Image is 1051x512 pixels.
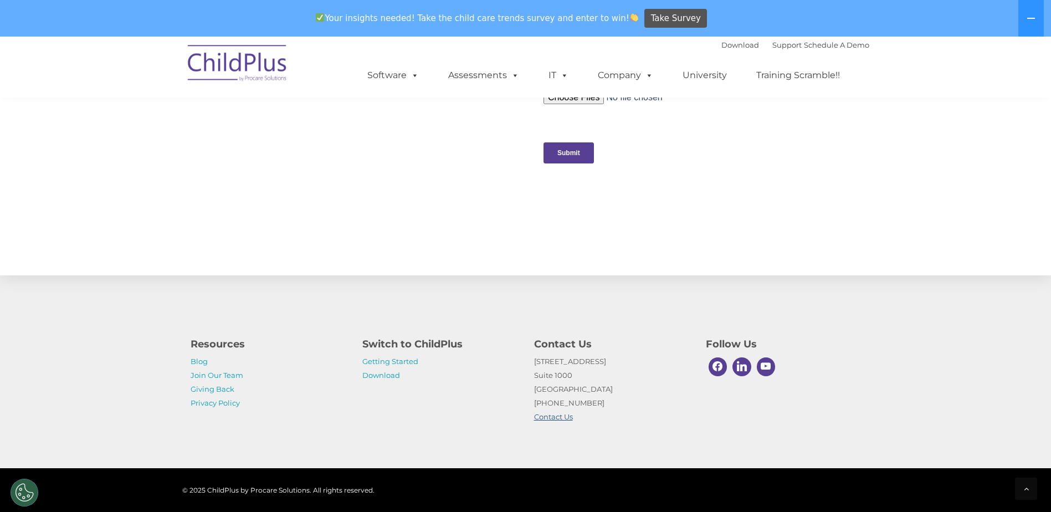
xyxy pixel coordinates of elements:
[191,398,240,407] a: Privacy Policy
[191,357,208,366] a: Blog
[534,412,573,421] a: Contact Us
[191,336,346,352] h4: Resources
[11,479,38,506] button: Cookies Settings
[630,13,638,22] img: 👏
[182,37,293,93] img: ChildPlus by Procare Solutions
[362,371,400,380] a: Download
[311,7,643,29] span: Your insights needed! Take the child care trends survey and enter to win!
[721,40,759,49] a: Download
[721,40,869,49] font: |
[362,336,517,352] h4: Switch to ChildPlus
[191,371,243,380] a: Join Our Team
[804,40,869,49] a: Schedule A Demo
[154,119,201,127] span: Phone number
[534,355,689,424] p: [STREET_ADDRESS] Suite 1000 [GEOGRAPHIC_DATA] [PHONE_NUMBER]
[154,73,188,81] span: Last name
[537,64,580,86] a: IT
[356,64,430,86] a: Software
[706,336,861,352] h4: Follow Us
[182,486,375,494] span: © 2025 ChildPlus by Procare Solutions. All rights reserved.
[644,9,707,28] a: Take Survey
[730,355,754,379] a: Linkedin
[534,336,689,352] h4: Contact Us
[706,355,730,379] a: Facebook
[754,355,778,379] a: Youtube
[587,64,664,86] a: Company
[772,40,802,49] a: Support
[745,64,851,86] a: Training Scramble!!
[362,357,418,366] a: Getting Started
[316,13,324,22] img: ✅
[651,9,701,28] span: Take Survey
[191,385,234,393] a: Giving Back
[671,64,738,86] a: University
[437,64,530,86] a: Assessments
